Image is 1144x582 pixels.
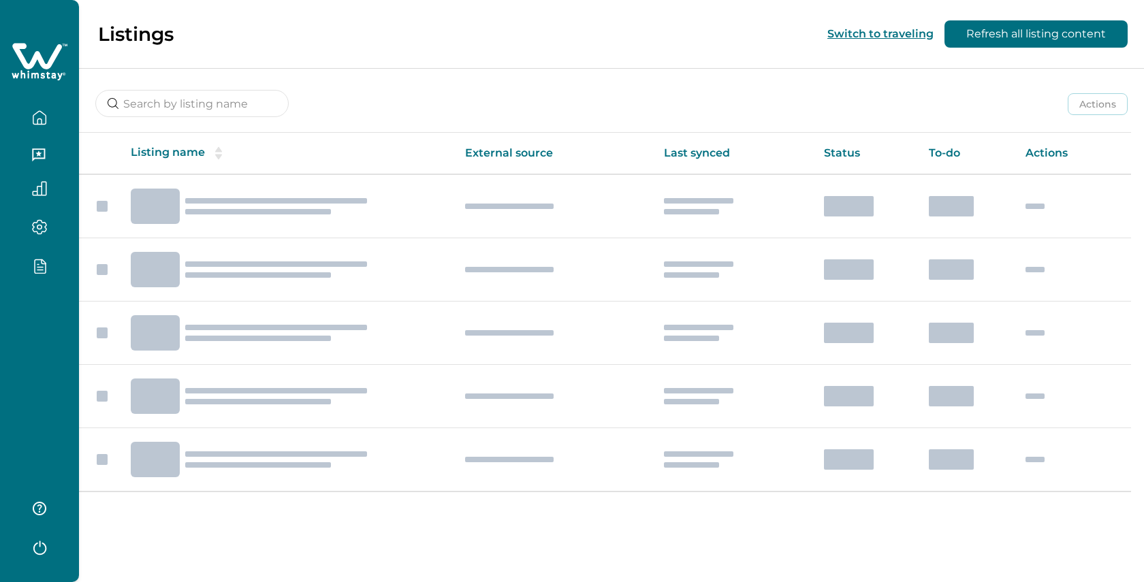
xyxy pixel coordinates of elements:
button: Actions [1068,93,1128,115]
th: Last synced [653,133,812,174]
button: Refresh all listing content [944,20,1128,48]
th: To-do [918,133,1015,174]
button: sorting [205,146,232,160]
th: Listing name [120,133,454,174]
th: Status [813,133,918,174]
button: Switch to traveling [827,27,934,40]
p: Listings [98,22,174,46]
th: External source [454,133,654,174]
input: Search by listing name [95,90,289,117]
th: Actions [1015,133,1131,174]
